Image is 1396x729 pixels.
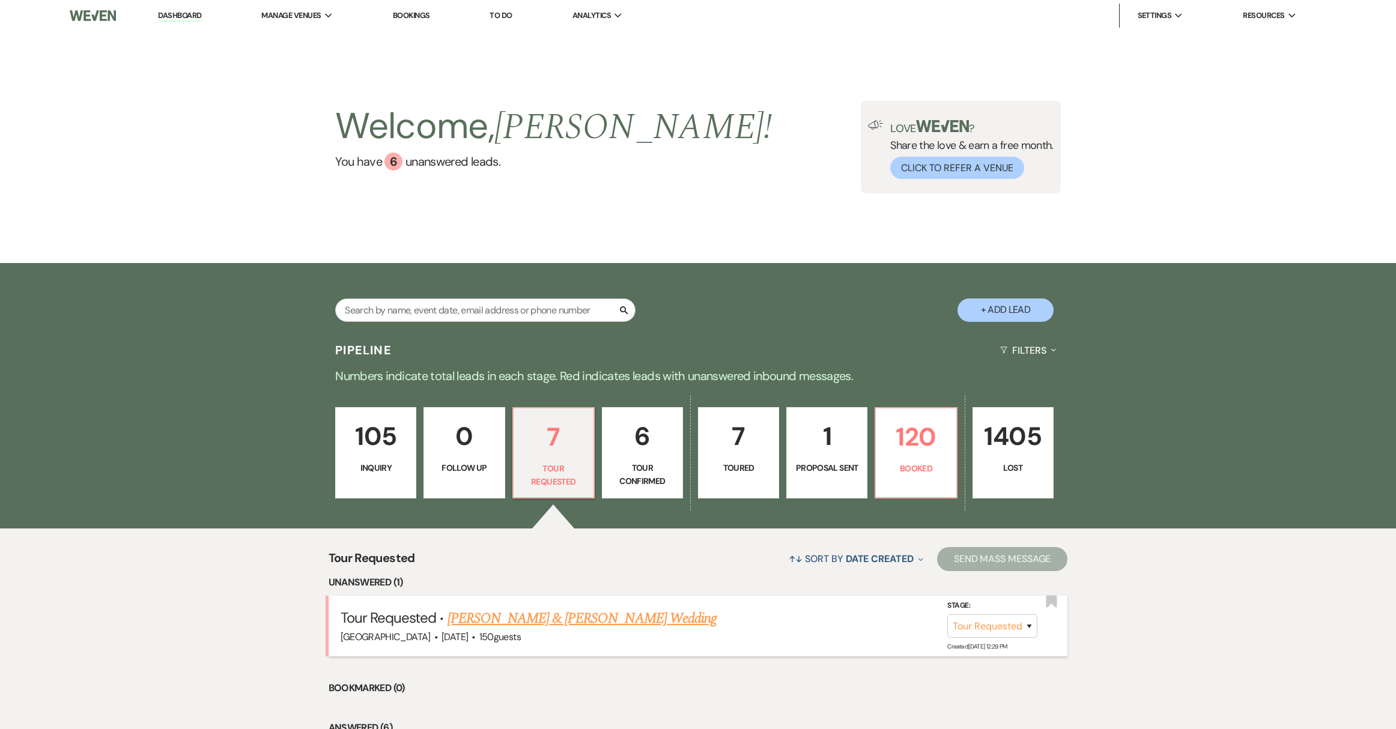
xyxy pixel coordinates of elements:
a: 7Tour Requested [512,407,595,498]
p: 7 [706,416,771,456]
label: Stage: [947,599,1037,613]
p: 120 [883,417,948,457]
p: 1 [794,416,860,456]
span: [PERSON_NAME] ! [494,100,772,155]
span: [GEOGRAPHIC_DATA] [341,631,431,643]
input: Search by name, event date, email address or phone number [335,298,636,322]
a: 6Tour Confirmed [602,407,683,498]
p: Proposal Sent [794,461,860,474]
h3: Pipeline [335,342,392,358]
span: ↑↓ [789,552,803,565]
span: Created: [DATE] 12:29 PM [947,643,1007,650]
span: Tour Requested [341,608,437,627]
span: 150 guests [479,631,521,643]
button: Filters [995,334,1061,366]
span: [DATE] [442,631,468,643]
p: 7 [521,417,586,457]
a: 7Toured [698,407,779,498]
a: 0Follow Up [423,407,505,498]
p: Toured [706,461,771,474]
p: 1405 [980,416,1046,456]
button: Sort By Date Created [784,543,928,575]
span: Resources [1243,10,1284,22]
span: Settings [1138,10,1172,22]
a: Bookings [393,10,430,20]
button: Click to Refer a Venue [890,157,1024,179]
p: Lost [980,461,1046,474]
p: Follow Up [431,461,497,474]
p: Booked [883,462,948,475]
span: Tour Requested [329,549,415,575]
p: Tour Confirmed [610,461,675,488]
p: Love ? [890,120,1054,134]
a: 105Inquiry [335,407,416,498]
div: 6 [384,153,402,171]
button: + Add Lead [957,298,1054,322]
p: Tour Requested [521,462,586,489]
p: 0 [431,416,497,456]
img: weven-logo-green.svg [916,120,970,132]
h2: Welcome, [335,101,772,153]
a: Dashboard [158,10,201,22]
li: Unanswered (1) [329,575,1068,590]
p: 105 [343,416,408,456]
span: Manage Venues [261,10,321,22]
li: Bookmarked (0) [329,680,1068,696]
span: Analytics [572,10,611,22]
button: Send Mass Message [937,547,1068,571]
a: To Do [490,10,512,20]
a: You have 6 unanswered leads. [335,153,772,171]
img: loud-speaker-illustration.svg [868,120,883,130]
p: Inquiry [343,461,408,474]
div: Share the love & earn a free month. [883,120,1054,179]
p: 6 [610,416,675,456]
img: Weven Logo [70,3,116,28]
a: [PERSON_NAME] & [PERSON_NAME] Wedding [448,608,717,629]
a: 1Proposal Sent [786,407,867,498]
a: 120Booked [875,407,957,498]
p: Numbers indicate total leads in each stage. Red indicates leads with unanswered inbound messages. [266,366,1130,386]
span: Date Created [846,552,914,565]
a: 1405Lost [973,407,1054,498]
